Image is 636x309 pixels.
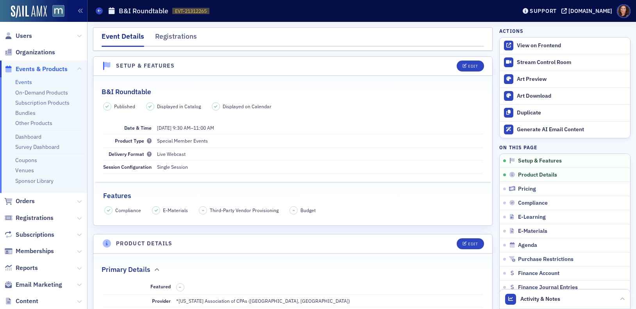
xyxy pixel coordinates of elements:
[210,207,279,214] span: Third-Party Vendor Provisioning
[16,264,38,272] span: Reports
[16,197,35,205] span: Orders
[518,214,546,221] span: E-Learning
[114,103,135,110] span: Published
[109,151,152,157] span: Delivery Format
[157,125,172,131] span: [DATE]
[518,242,537,249] span: Agenda
[15,99,70,106] a: Subscription Products
[4,65,68,73] a: Events & Products
[16,214,54,222] span: Registrations
[173,125,191,131] time: 9:30 AM
[193,125,214,131] time: 11:00 AM
[16,280,62,289] span: Email Marketing
[568,7,612,14] div: [DOMAIN_NAME]
[4,247,54,255] a: Memberships
[16,297,38,305] span: Content
[457,238,484,249] button: Edit
[179,284,181,290] span: –
[500,88,630,104] a: Art Download
[500,54,630,71] a: Stream Control Room
[530,7,557,14] div: Support
[4,32,32,40] a: Users
[157,138,208,144] span: Special Member Events
[16,247,54,255] span: Memberships
[518,284,578,291] span: Finance Journal Entries
[499,144,631,151] h4: On this page
[15,133,41,140] a: Dashboard
[223,103,272,110] span: Displayed on Calendar
[561,8,615,14] button: [DOMAIN_NAME]
[47,5,64,18] a: View Homepage
[15,157,37,164] a: Coupons
[119,6,168,16] h1: B&I Roundtable
[15,109,36,116] a: Bundles
[518,200,548,207] span: Compliance
[518,171,557,179] span: Product Details
[16,65,68,73] span: Events & Products
[157,125,214,131] span: –
[4,264,38,272] a: Reports
[124,125,152,131] span: Date & Time
[163,207,188,214] span: E-Materials
[468,242,478,246] div: Edit
[609,282,628,301] iframe: Intercom live chat
[15,79,32,86] a: Events
[4,214,54,222] a: Registrations
[157,103,201,110] span: Displayed in Catalog
[102,87,151,97] h2: B&I Roundtable
[157,164,188,170] span: Single Session
[457,61,484,71] button: Edit
[103,164,152,170] span: Session Configuration
[157,151,186,157] span: Live Webcast
[102,31,144,47] div: Event Details
[500,38,630,54] a: View on Frontend
[176,298,350,304] span: *[US_STATE] Association of CPAs ([GEOGRAPHIC_DATA], [GEOGRAPHIC_DATA])
[617,4,631,18] span: Profile
[16,230,54,239] span: Subscriptions
[52,5,64,17] img: SailAMX
[518,186,536,193] span: Pricing
[293,207,295,213] span: –
[16,32,32,40] span: Users
[517,76,626,83] div: Art Preview
[15,143,59,150] a: Survey Dashboard
[15,120,52,127] a: Other Products
[175,8,207,14] span: EVT-21312265
[520,295,560,303] span: Activity & Notes
[150,283,171,289] span: Featured
[500,104,630,121] button: Duplicate
[518,270,559,277] span: Finance Account
[518,256,573,263] span: Purchase Restrictions
[202,207,204,213] span: –
[499,27,523,34] h4: Actions
[500,121,630,138] button: Generate AI Email Content
[517,126,626,133] div: Generate AI Email Content
[518,157,562,164] span: Setup & Features
[115,138,152,144] span: Product Type
[4,280,62,289] a: Email Marketing
[16,48,55,57] span: Organizations
[155,31,197,46] div: Registrations
[15,177,54,184] a: Sponsor Library
[518,228,547,235] span: E-Materials
[15,89,68,96] a: On-Demand Products
[517,93,626,100] div: Art Download
[115,207,141,214] span: Compliance
[517,42,626,49] div: View on Frontend
[468,64,478,68] div: Edit
[4,297,38,305] a: Content
[517,59,626,66] div: Stream Control Room
[15,167,34,174] a: Venues
[4,230,54,239] a: Subscriptions
[116,239,173,248] h4: Product Details
[11,5,47,18] img: SailAMX
[4,197,35,205] a: Orders
[116,62,175,70] h4: Setup & Features
[4,48,55,57] a: Organizations
[517,109,626,116] div: Duplicate
[152,298,171,304] span: Provider
[300,207,316,214] span: Budget
[102,264,150,275] h2: Primary Details
[103,191,131,201] h2: Features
